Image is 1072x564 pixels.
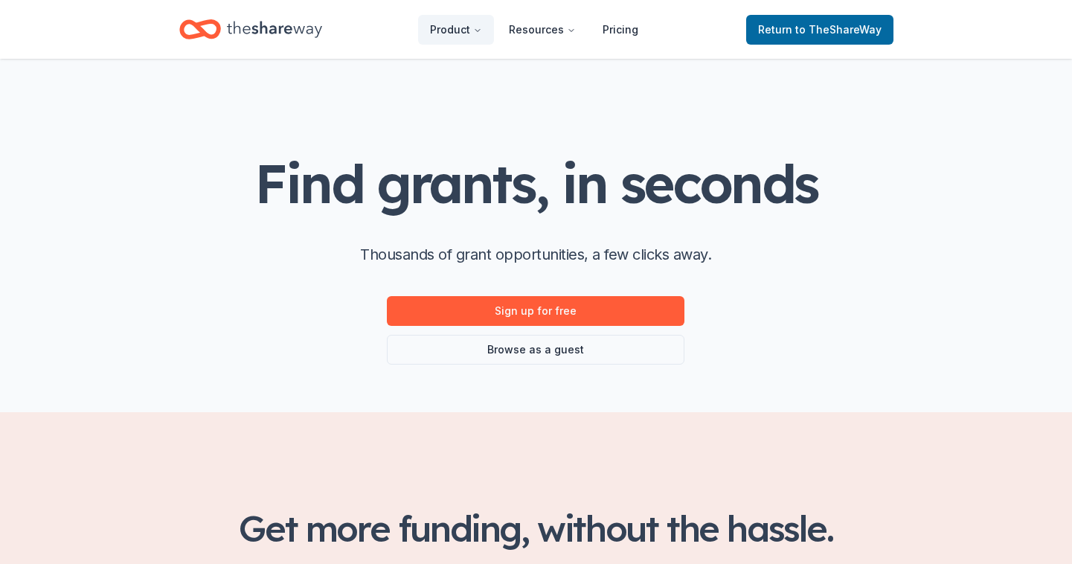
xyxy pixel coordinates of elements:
[591,15,650,45] a: Pricing
[254,154,817,213] h1: Find grants, in seconds
[179,507,893,549] h2: Get more funding, without the hassle.
[746,15,893,45] a: Returnto TheShareWay
[418,15,494,45] button: Product
[497,15,588,45] button: Resources
[360,243,711,266] p: Thousands of grant opportunities, a few clicks away.
[387,296,684,326] a: Sign up for free
[387,335,684,365] a: Browse as a guest
[418,12,650,47] nav: Main
[758,21,882,39] span: Return
[795,23,882,36] span: to TheShareWay
[179,12,322,47] a: Home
